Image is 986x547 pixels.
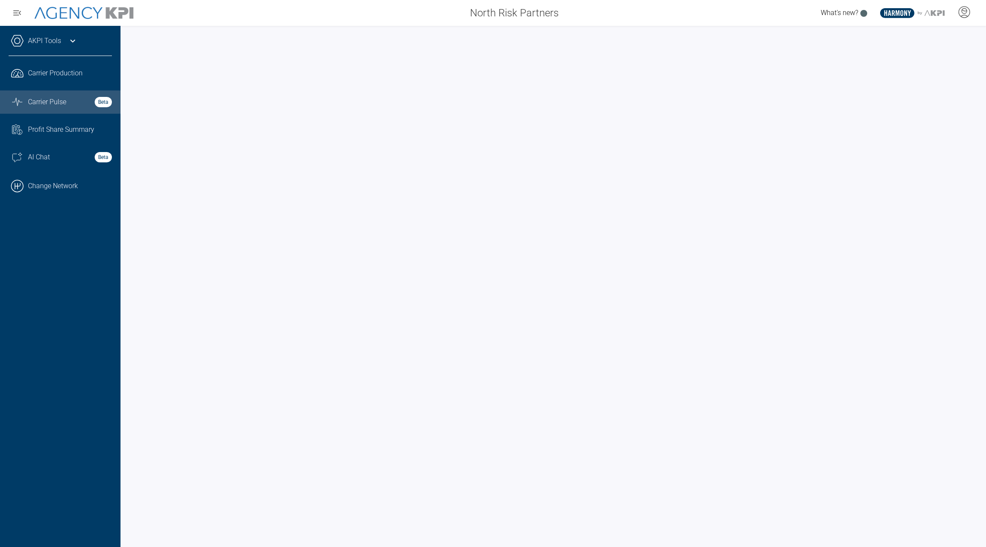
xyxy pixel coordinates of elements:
span: AI Chat [28,152,50,162]
span: Carrier Production [28,68,83,78]
strong: Beta [95,97,112,107]
img: AgencyKPI [34,7,133,19]
span: What's new? [821,9,858,17]
span: North Risk Partners [470,5,559,21]
span: Profit Share Summary [28,124,94,135]
strong: Beta [95,152,112,162]
a: AKPI Tools [28,36,61,46]
span: Carrier Pulse [28,97,66,107]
